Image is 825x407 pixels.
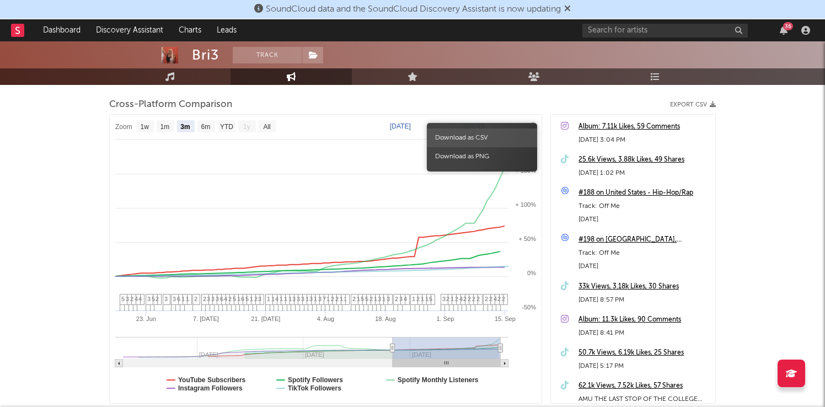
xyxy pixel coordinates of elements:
[578,233,710,247] a: #198 on [GEOGRAPHIC_DATA], [US_STATE], [GEOGRAPHIC_DATA]
[152,296,155,302] span: 5
[245,296,249,302] span: 5
[160,123,170,131] text: 1m
[233,47,302,63] button: Track
[156,296,159,302] span: 2
[361,296,364,302] span: 5
[578,293,710,307] div: [DATE] 8:57 PM
[455,296,458,302] span: 2
[578,153,710,167] a: 25.6k Views, 3.88k Likes, 49 Shares
[444,122,451,130] text: →
[578,326,710,340] div: [DATE] 8:41 PM
[442,296,446,302] span: 3
[193,315,219,322] text: 7. [DATE]
[254,296,258,302] span: 2
[494,296,497,302] span: 4
[88,19,171,41] a: Discovery Assistant
[390,122,411,130] text: [DATE]
[314,296,317,302] span: 1
[578,313,710,326] a: Album: 11.3k Likes, 90 Comments
[522,304,536,310] text: -50%
[365,296,368,302] span: 5
[136,315,156,322] text: 23. Jun
[398,376,479,384] text: Spotify Monthly Listeners
[178,384,243,392] text: Instagram Followers
[451,296,454,302] span: 1
[237,296,240,302] span: 1
[173,296,176,302] span: 3
[194,296,197,302] span: 2
[181,296,185,302] span: 1
[578,260,710,273] div: [DATE]
[427,128,537,147] span: Download as CSV
[564,5,571,14] span: Dismiss
[476,296,480,302] span: 2
[425,296,428,302] span: 1
[578,213,710,226] div: [DATE]
[446,296,449,302] span: 2
[209,19,244,41] a: Leads
[241,296,244,302] span: 6
[578,346,710,360] div: 50.7k Views, 6.19k Likes, 25 Shares
[578,280,710,293] a: 33k Views, 3.18k Likes, 30 Shares
[369,296,373,302] span: 2
[275,296,278,302] span: 4
[421,296,424,302] span: 1
[288,376,343,384] text: Spotify Followers
[178,376,246,384] text: YouTube Subscribers
[578,393,710,406] div: AMU THE LAST STOP OF THE COLLEGE TOUR ❤️🤍
[375,315,395,322] text: 18. Aug
[141,123,149,131] text: 1w
[352,296,356,302] span: 2
[135,296,138,302] span: 4
[502,296,505,302] span: 2
[582,24,748,38] input: Search for artists
[288,384,341,392] text: TikTok Followers
[301,296,304,302] span: 3
[463,296,467,302] span: 2
[463,122,484,130] text: [DATE]
[186,296,189,302] span: 1
[216,296,219,302] span: 3
[578,167,710,180] div: [DATE] 1:02 PM
[224,296,227,302] span: 4
[203,296,206,302] span: 2
[472,296,475,302] span: 2
[35,19,88,41] a: Dashboard
[578,186,710,200] a: #188 on United States - Hip-Hop/Rap
[271,296,275,302] span: 1
[578,133,710,147] div: [DATE] 3:04 PM
[138,296,142,302] span: 4
[243,123,250,131] text: 1y
[459,296,463,302] span: 4
[395,296,398,302] span: 2
[220,296,223,302] span: 6
[515,201,536,208] text: + 100%
[783,22,793,30] div: 36
[378,296,381,302] span: 3
[267,296,270,302] span: 1
[344,296,347,302] span: 1
[429,296,432,302] span: 5
[578,120,710,133] a: Album: 7.11k Likes, 59 Comments
[404,296,407,302] span: 4
[374,296,377,302] span: 1
[250,296,253,302] span: 1
[233,296,236,302] span: 5
[578,379,710,393] div: 62.1k Views, 7.52k Likes, 57 Shares
[201,123,211,131] text: 6m
[412,296,415,302] span: 1
[306,296,309,302] span: 1
[228,296,232,302] span: 2
[263,123,270,131] text: All
[147,296,151,302] span: 3
[266,5,561,14] span: SoundCloud data and the SoundCloud Discovery Assistant is now updating
[468,296,471,302] span: 2
[211,296,215,302] span: 3
[323,296,326,302] span: 7
[436,315,454,322] text: 1. Sep
[578,360,710,373] div: [DATE] 5:17 PM
[318,296,322,302] span: 3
